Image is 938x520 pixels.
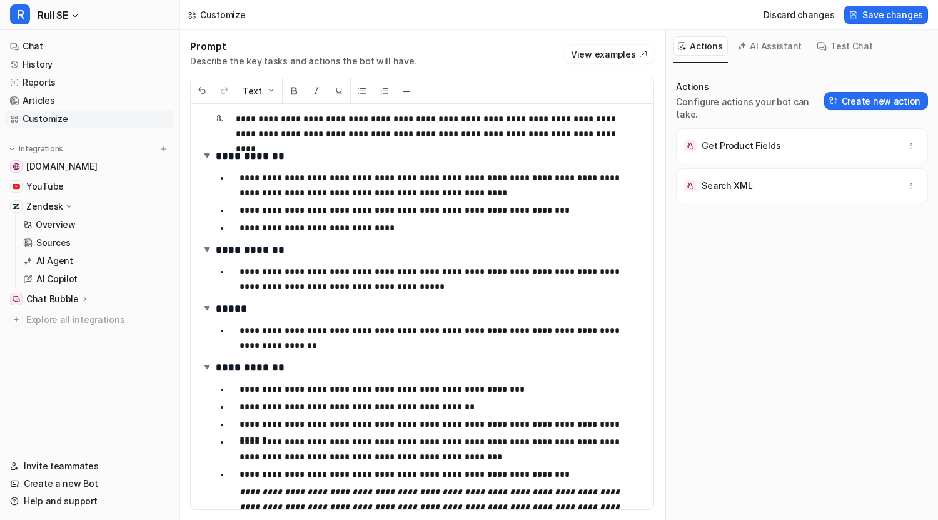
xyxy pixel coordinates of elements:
div: The team is working on fixing this and making the [DOMAIN_NAME] link crawlable. We'll keep you up... [20,190,195,239]
a: AI Agent [18,252,174,270]
img: www.rull.se [13,163,20,170]
img: Get Product Fields icon [684,140,697,152]
button: AI Assistant [733,36,807,56]
p: AI Copilot [36,273,78,285]
img: Chat Bubble [13,295,20,303]
span: Explore all integrations [26,310,169,330]
img: expand-arrow.svg [201,360,213,373]
img: expand-arrow.svg [201,243,213,255]
img: menu_add.svg [159,145,168,153]
div: Would also like to report that one of the issues we discussed last week during the call, the date... [55,2,230,88]
p: Active 3h ago [61,16,116,28]
button: Upload attachment [59,410,69,420]
a: Chat [5,38,174,55]
button: Emoji picker [19,410,29,420]
p: Integrations [19,144,63,154]
button: Undo [191,78,213,103]
textarea: Message… [11,384,240,405]
div: We're also very excited to see the new feature about continuous article generation. :) [45,96,240,148]
button: Ordered List [373,78,396,103]
button: Home [196,5,219,29]
div: Thanks, Kyva [20,325,195,350]
button: Actions [673,36,728,56]
a: www.rull.se[DOMAIN_NAME] [5,158,174,175]
img: Create action [829,96,838,105]
img: Italic [311,86,321,96]
a: Create a new Bot [5,475,174,492]
button: Text [236,78,282,103]
p: Configure actions your bot can take. [676,96,824,121]
img: expand menu [8,145,16,153]
a: YouTubeYouTube [5,178,174,195]
p: Search XML [702,180,752,192]
button: Underline [328,78,350,103]
img: expand-arrow.svg [201,149,213,161]
a: Help and support [5,492,174,510]
button: Redo [213,78,236,103]
div: Hi [PERSON_NAME], ​ [20,166,195,190]
img: Undo [197,86,207,96]
p: Zendesk [26,200,63,213]
h1: eesel [61,6,87,16]
button: Send a message… [214,405,234,425]
button: Start recording [79,410,89,420]
p: Chat Bubble [26,293,79,305]
button: View examples [565,45,654,63]
button: Create new action [824,92,928,110]
a: Reports [5,74,174,91]
img: Redo [219,86,229,96]
img: expand-arrow.svg [201,302,213,314]
img: explore all integrations [10,314,23,326]
button: Gif picker [39,410,49,420]
p: Describe the key tasks and actions the bot will have. [190,55,416,68]
a: Articles [5,92,174,110]
div: daniel.nordh@nordbutiker.se says… [10,96,240,158]
img: Bold [289,86,299,96]
div: Customize [200,8,245,21]
span: Save changes [862,8,923,21]
img: Profile image for eesel [36,7,56,27]
a: Customize [5,110,174,128]
button: Integrations [5,143,67,155]
button: Discard changes [759,6,840,24]
a: Explore all integrations [5,311,174,329]
div: Close [219,5,242,28]
a: Overview [18,216,174,233]
span: YouTube [26,180,64,193]
button: Test Chat [812,36,878,56]
button: go back [8,5,32,29]
div: eesel • [DATE] [20,360,75,367]
img: Underline [334,86,344,96]
div: We're also very excited to see the new feature about continuous article generation. :) [55,104,230,141]
button: Bold [283,78,305,103]
img: Ordered List [380,86,390,96]
p: AI Agent [36,255,73,267]
img: YouTube [13,183,20,190]
img: Search XML icon [684,180,697,192]
span: R [10,4,30,24]
span: [DOMAIN_NAME] [26,160,97,173]
img: Unordered List [357,86,367,96]
button: Unordered List [351,78,373,103]
p: Actions [676,81,824,93]
img: Zendesk [13,203,20,210]
p: Sources [36,237,71,249]
div: Hi [PERSON_NAME],​The team is working on fixing this and making the [DOMAIN_NAME] link crawlable.... [10,158,205,357]
a: AI Copilot [18,270,174,288]
button: Save changes [844,6,928,24]
a: Invite teammates [5,457,174,475]
button: ─ [396,78,416,103]
button: Italic [305,78,328,103]
div: Great to hear the setup is running on your side now. Let us know if the same issue comes up again... [20,240,195,325]
div: eesel says… [10,158,240,385]
p: Get Product Fields [702,140,780,152]
a: Sources [18,234,174,252]
h1: Prompt [190,40,416,53]
a: History [5,56,174,73]
span: Rull SE [38,6,68,24]
img: Dropdown Down Arrow [266,86,276,96]
p: Overview [36,218,76,231]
